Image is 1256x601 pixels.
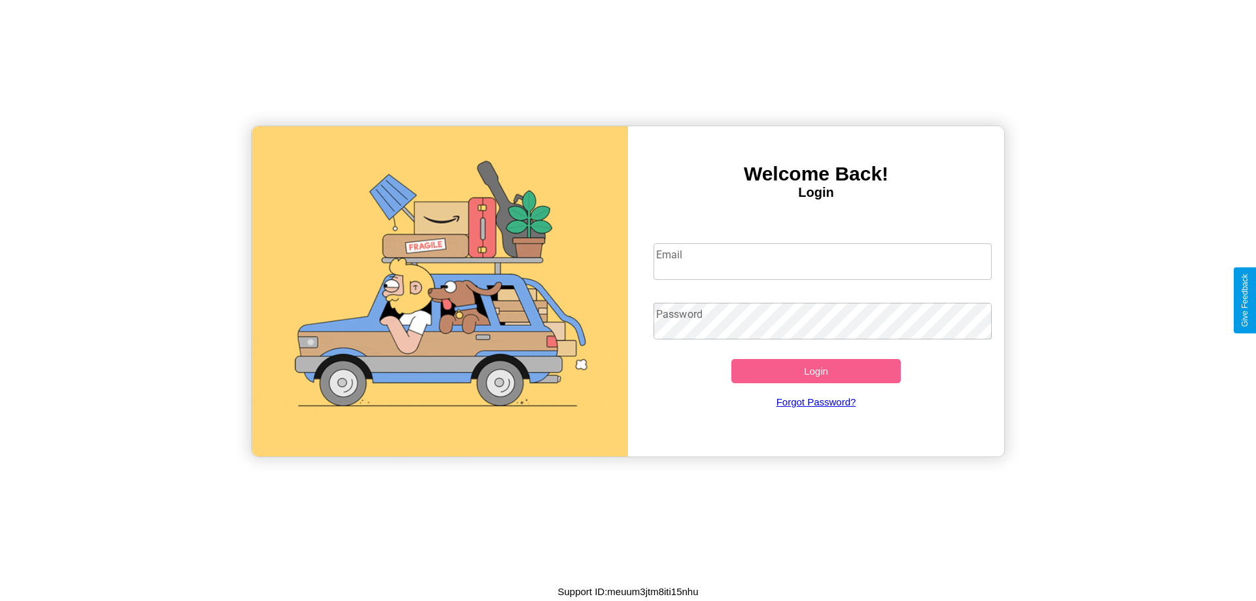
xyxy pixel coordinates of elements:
[557,583,698,600] p: Support ID: meuum3jtm8iti15nhu
[628,185,1004,200] h4: Login
[252,126,628,456] img: gif
[647,383,986,421] a: Forgot Password?
[628,163,1004,185] h3: Welcome Back!
[731,359,901,383] button: Login
[1240,274,1249,327] div: Give Feedback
